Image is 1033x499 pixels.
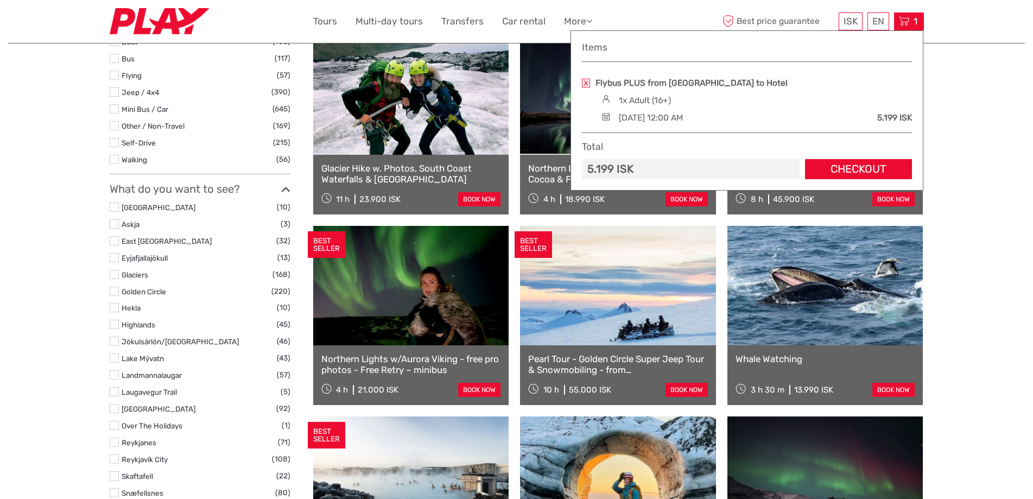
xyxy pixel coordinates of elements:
a: Car rental [502,14,546,29]
a: Checkout [805,159,912,179]
a: Glaciers [122,270,148,279]
a: Northern Lights w/Aurora Viking - free pro photos - Free Retry – minibus [321,353,501,376]
a: Self-Drive [122,138,156,147]
a: East [GEOGRAPHIC_DATA] [122,237,212,245]
a: Flying [122,71,142,80]
a: Hekla [122,304,141,312]
div: 5.199 ISK [587,161,633,177]
span: (45) [277,318,290,331]
a: Skaftafell [122,472,153,481]
img: Fly Play [110,8,209,35]
a: Mini Bus / Car [122,105,168,113]
img: calendar-black.svg [599,112,613,121]
a: Jökulsárlón/[GEOGRAPHIC_DATA] [122,337,239,346]
span: (10) [277,201,290,213]
img: person.svg [599,95,613,103]
span: (13) [277,251,290,264]
a: Pearl Tour - Golden Circle Super Jeep Tour & Snowmobiling - from [GEOGRAPHIC_DATA] [528,353,708,376]
a: book now [458,383,500,397]
span: (46) [277,335,290,348]
span: (117) [275,52,290,65]
span: Best price guarantee [720,12,836,30]
a: Reykjavík City [122,455,168,464]
span: 4 h [543,194,555,204]
a: [GEOGRAPHIC_DATA] [122,405,195,413]
h3: What do you want to see? [110,182,290,195]
span: (22) [276,470,290,482]
h4: Items [582,42,912,53]
span: 11 h [336,194,350,204]
a: Landmannalaugar [122,371,182,380]
span: (80) [275,487,290,499]
span: (645) [272,103,290,115]
a: Askja [122,220,140,229]
div: 13.990 ISK [794,385,833,395]
span: 8 h [751,194,763,204]
span: ISK [844,16,858,27]
p: We're away right now. Please check back later! [15,19,123,28]
a: Lake Mývatn [122,354,164,363]
span: (10) [277,301,290,314]
span: (71) [278,436,290,449]
a: Tours [313,14,337,29]
span: (57) [277,69,290,81]
span: (108) [272,453,290,465]
span: (57) [277,369,290,381]
a: Snæfellsnes [122,489,163,497]
a: Over The Holidays [122,421,182,430]
a: Whale Watching [736,353,915,364]
div: 18.990 ISK [565,194,605,204]
span: (92) [276,402,290,415]
span: (43) [277,352,290,364]
button: Open LiveChat chat widget [125,17,138,30]
a: Transfers [441,14,484,29]
span: 4 h [336,385,348,395]
span: (215) [273,136,290,149]
a: [GEOGRAPHIC_DATA] [122,203,195,212]
div: BEST SELLER [515,231,552,258]
a: book now [458,192,500,206]
div: BEST SELLER [308,231,345,258]
a: Golden Circle [122,287,166,296]
h4: Total [582,141,603,153]
a: Laugavegur Trail [122,388,177,396]
span: (1) [282,419,290,432]
a: Glacier Hike w. Photos, South Coast Waterfalls & [GEOGRAPHIC_DATA] [321,163,501,185]
a: Eyjafjallajökull [122,254,168,262]
div: [DATE] 12:00 AM [619,112,683,124]
div: 45.900 ISK [773,194,814,204]
span: (32) [276,235,290,247]
span: (3) [281,218,290,230]
div: BEST SELLER [308,422,345,449]
span: (169) [273,119,290,132]
a: Other / Non-Travel [122,122,185,130]
a: book now [666,383,708,397]
a: Jeep / 4x4 [122,88,159,97]
a: Reykjanes [122,438,156,447]
div: 1x Adult (16+) [619,94,671,106]
a: More [564,14,592,29]
span: 10 h [543,385,559,395]
a: book now [872,383,915,397]
a: Northern Lights Small Group Tour with Hot Cocoa & Free Photos [528,163,708,185]
a: Highlands [122,320,155,329]
div: 55.000 ISK [569,385,611,395]
span: (220) [271,285,290,298]
span: (168) [272,268,290,281]
a: book now [872,192,915,206]
span: 3 h 30 m [751,385,784,395]
span: 1 [912,16,919,27]
div: 21.000 ISK [358,385,398,395]
span: (56) [276,153,290,166]
a: Flybus PLUS from [GEOGRAPHIC_DATA] to Hotel [595,77,788,89]
a: book now [666,192,708,206]
div: 5.199 ISK [877,112,912,124]
span: (390) [271,86,290,98]
div: 23.900 ISK [359,194,401,204]
a: Multi-day tours [356,14,423,29]
span: (5) [281,386,290,398]
div: EN [867,12,889,30]
a: Walking [122,155,147,164]
a: Bus [122,54,135,63]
